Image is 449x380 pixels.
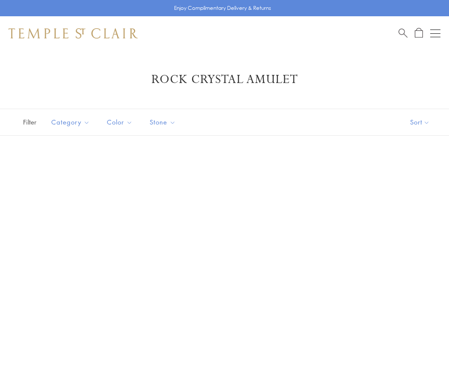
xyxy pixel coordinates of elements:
[145,117,182,128] span: Stone
[391,109,449,135] button: Show sort by
[399,28,408,39] a: Search
[430,28,440,39] button: Open navigation
[45,113,96,132] button: Category
[21,72,428,87] h1: Rock Crystal Amulet
[415,28,423,39] a: Open Shopping Bag
[9,28,138,39] img: Temple St. Clair
[174,4,271,12] p: Enjoy Complimentary Delivery & Returns
[143,113,182,132] button: Stone
[47,117,96,128] span: Category
[100,113,139,132] button: Color
[103,117,139,128] span: Color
